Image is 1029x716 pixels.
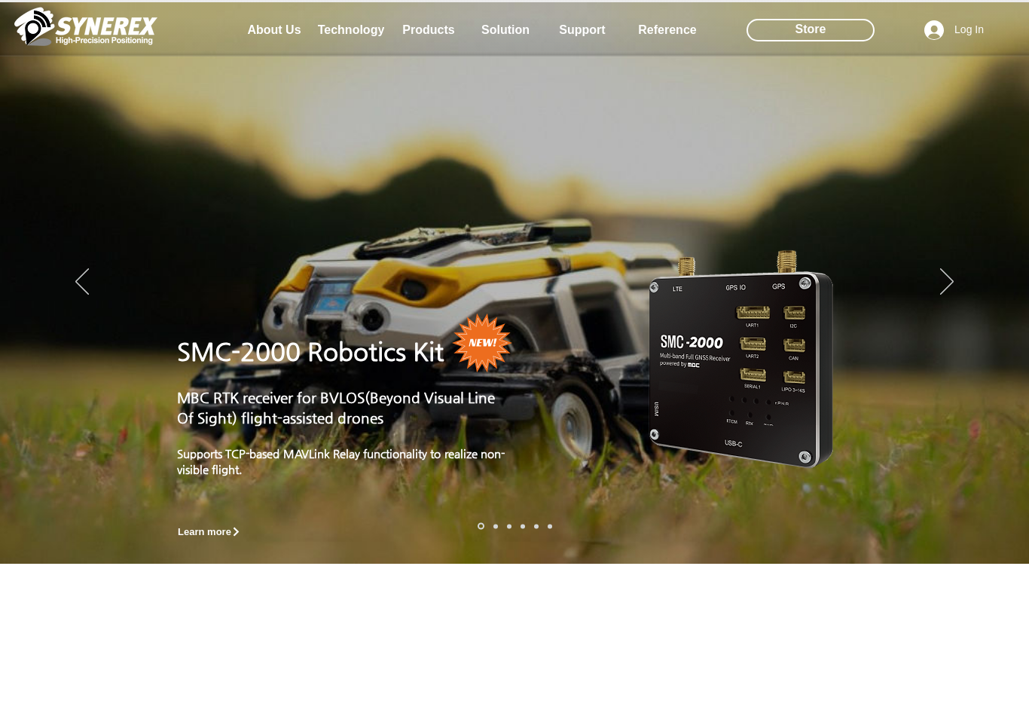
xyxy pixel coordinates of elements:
a: 드론 8 - SMC 2000 [493,524,498,528]
span: Products [402,23,454,37]
img: Cinnerex_White_simbol_Land 1.png [14,4,157,49]
span: Support [559,23,605,37]
a: About Us [237,15,312,45]
div: Store [747,19,875,41]
span: Store [795,21,826,38]
a: Learn more [172,522,247,541]
span: Learn more [178,526,231,537]
a: 로봇 [534,524,539,528]
span: Technology [318,23,385,37]
button: Next [940,268,954,297]
a: 자율주행 [521,524,525,528]
a: 정밀농업 [548,524,552,528]
p: ​ [177,369,505,387]
button: Previous [75,268,89,297]
a: Technology [313,15,389,45]
a: Solution [468,15,543,45]
button: Log In [914,16,994,44]
nav: Slides [473,523,557,530]
a: Support [545,15,620,45]
span: cs Kit [383,338,444,366]
span: MBC RTK receiver for BVLOS(Beyond Visual Line Of Sight) flight-assisted drones [177,390,495,427]
a: 측량 IoT [507,524,511,528]
span: SMC-2000 Roboti [177,338,383,366]
a: Products [391,15,466,45]
span: Reference [638,23,696,37]
span: Log In [949,23,989,38]
p: ​ [177,429,505,445]
img: 자산 2.png [627,236,850,488]
a: 로봇- SMC 2000 [478,523,484,530]
a: Reference [630,15,705,45]
span: About Us [247,23,301,37]
span: Supports TCP-based MAVLink Relay functionality to realize non-visible flight. [177,447,505,476]
span: Solution [481,23,530,37]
